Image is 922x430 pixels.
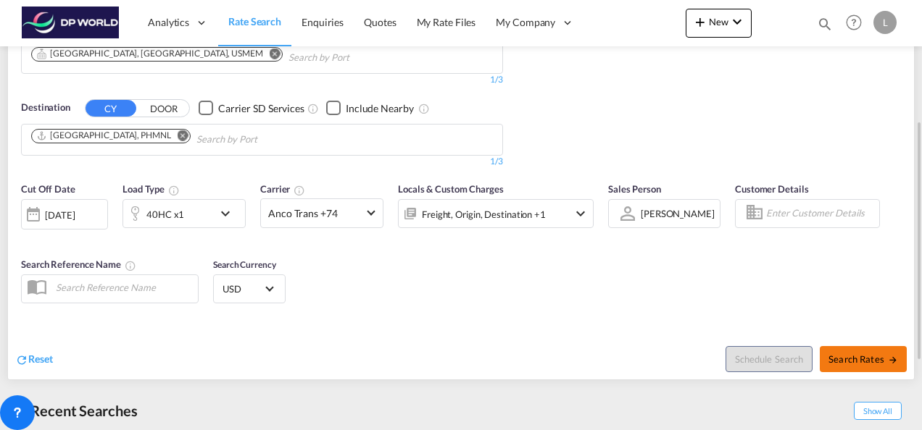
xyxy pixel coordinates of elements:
md-icon: Your search will be saved by the below given name [125,260,136,271]
span: Show All [854,402,902,420]
div: Press delete to remove this chip. [36,48,266,60]
input: Chips input. [288,46,426,69]
span: Locals & Custom Charges [398,183,504,195]
md-icon: icon-chevron-down [728,13,746,30]
span: My Company [496,15,555,30]
div: L [873,11,897,34]
button: CY [86,100,136,117]
div: icon-refreshReset [15,352,53,368]
md-icon: icon-arrow-right [888,355,898,365]
md-icon: icon-plus 400-fg [691,13,709,30]
span: Search Currency [213,259,276,270]
md-icon: icon-chevron-down [217,205,241,222]
md-icon: icon-magnify [817,16,833,32]
span: Reset [28,353,53,365]
button: Search Ratesicon-arrow-right [820,346,907,372]
span: Customer Details [735,183,808,195]
button: Note: By default Schedule search will only considerorigin ports, destination ports and cut off da... [726,346,813,372]
div: Freight Origin Destination Factory Stuffing [422,204,546,224]
div: 1/3 [21,74,503,86]
div: Include Nearby [346,101,414,116]
img: c08ca190194411f088ed0f3ba295208c.png [22,7,120,39]
span: Carrier [260,183,305,195]
span: Enquiries [302,16,344,28]
button: DOOR [138,100,189,117]
div: icon-magnify [817,16,833,38]
div: Recent Searches [7,395,144,427]
span: Sales Person [608,183,661,195]
div: Manila, PHMNL [36,130,171,142]
div: [DATE] [45,208,75,222]
span: Search Reference Name [21,258,136,270]
button: Remove [168,130,190,144]
md-icon: icon-refresh [15,353,28,366]
span: New [691,16,746,28]
input: Search Reference Name [49,277,198,298]
md-checkbox: Checkbox No Ink [326,101,414,116]
div: Carrier SD Services [218,101,304,116]
span: USD [223,282,263,295]
md-icon: icon-chevron-down [572,205,589,222]
div: [DATE] [21,199,108,229]
md-icon: Unchecked: Ignores neighbouring ports when fetching rates.Checked : Includes neighbouring ports w... [418,103,430,114]
div: 40HC x1 [146,204,184,224]
span: My Rate Files [417,16,476,28]
span: Anco Trans +74 [268,206,362,221]
md-icon: The selected Trucker/Carrierwill be displayed in the rate results If the rates are from another f... [294,185,305,196]
div: 40HC x1icon-chevron-down [122,199,246,228]
div: Help [842,10,873,36]
span: Help [842,10,866,35]
span: Quotes [364,16,396,28]
md-icon: Unchecked: Search for CY (Container Yard) services for all selected carriers.Checked : Search for... [307,103,319,114]
md-checkbox: Checkbox No Ink [199,101,304,116]
md-chips-wrap: Chips container. Use arrow keys to select chips. [29,43,432,69]
div: Memphis, TN, USMEM [36,48,263,60]
span: Load Type [122,183,180,195]
md-select: Select Currency: $ USDUnited States Dollar [221,278,278,299]
md-select: Sales Person: Luis Cruz [639,203,716,224]
div: [PERSON_NAME] [641,208,715,219]
md-datepicker: Select [21,228,32,248]
md-chips-wrap: Chips container. Use arrow keys to select chips. [29,125,340,151]
button: Remove [260,48,282,62]
md-icon: icon-information-outline [168,185,180,196]
div: Press delete to remove this chip. [36,130,174,142]
span: Destination [21,101,70,115]
span: Rate Search [228,15,281,28]
span: Analytics [148,15,189,30]
span: Search Rates [828,353,898,365]
div: 1/3 [21,156,503,168]
button: icon-plus 400-fgNewicon-chevron-down [686,9,752,38]
div: Freight Origin Destination Factory Stuffingicon-chevron-down [398,199,594,228]
input: Chips input. [196,128,334,151]
span: Cut Off Date [21,183,75,195]
input: Enter Customer Details [766,203,875,224]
